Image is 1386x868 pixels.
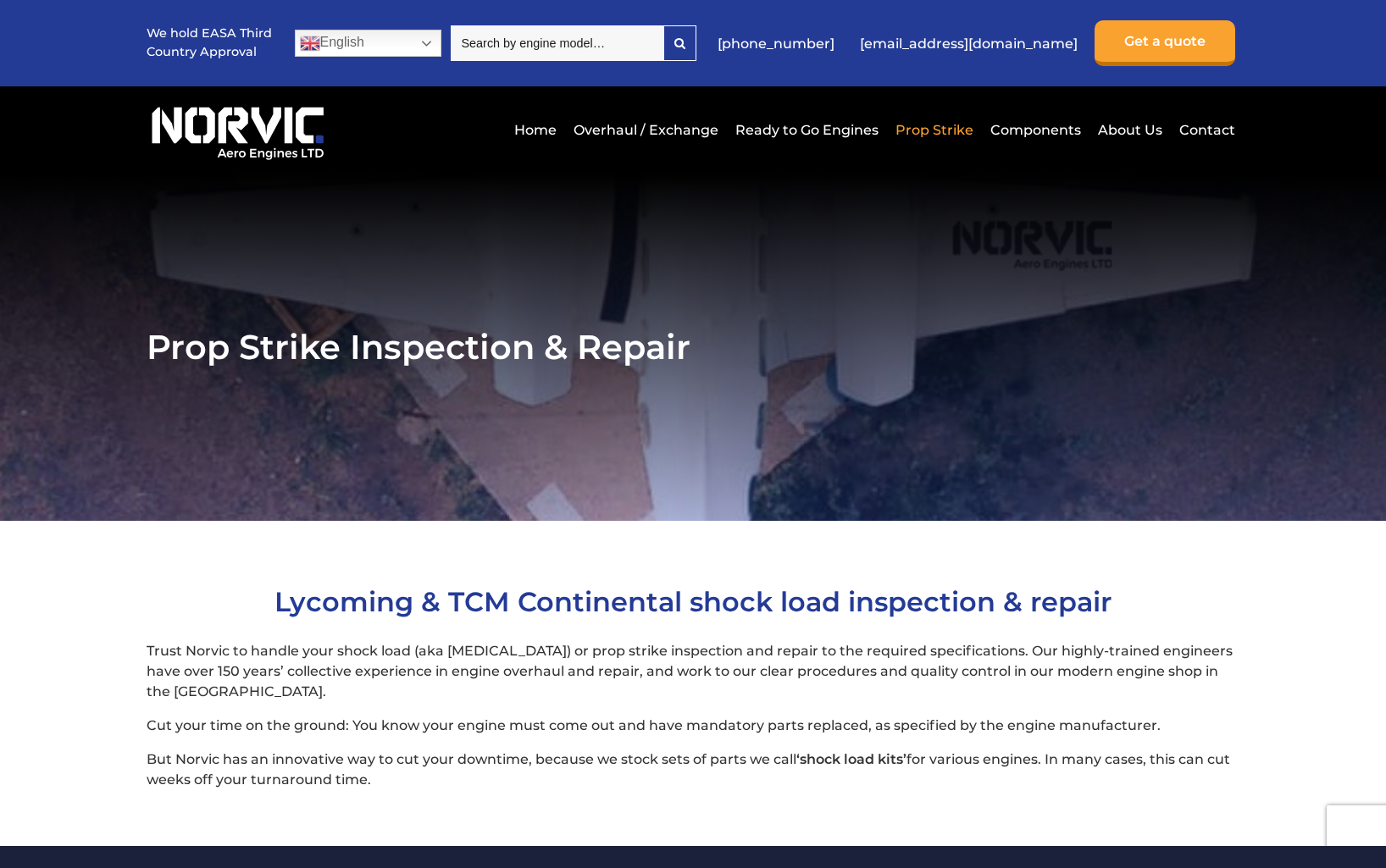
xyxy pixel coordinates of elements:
span: Lycoming & TCM Continental shock load inspection & repair [274,585,1112,618]
a: Contact [1175,109,1235,151]
h1: Prop Strike Inspection & Repair [147,326,1240,368]
p: We hold EASA Third Country Approval [147,25,274,61]
input: Search by engine model… [451,25,663,61]
a: Home [510,109,561,151]
p: But Norvic has an innovative way to cut your downtime, because we stock sets of parts we call for... [147,749,1240,790]
img: en [300,33,320,53]
strong: ‘shock load kits’ [796,751,906,767]
a: [PHONE_NUMBER] [709,23,843,64]
a: [EMAIL_ADDRESS][DOMAIN_NAME] [851,23,1086,64]
p: Trust Norvic to handle your shock load (aka [MEDICAL_DATA]) or prop strike inspection and repair ... [147,641,1240,702]
img: Norvic Aero Engines logo [147,99,329,161]
a: Ready to Go Engines [731,109,883,151]
a: Get a quote [1095,20,1235,66]
a: Components [986,109,1085,151]
a: Overhaul / Exchange [569,109,723,151]
a: English [295,30,441,57]
p: Cut your time on the ground: You know your engine must come out and have mandatory parts replaced... [147,716,1240,736]
a: Prop Strike [891,109,978,151]
a: About Us [1094,109,1167,151]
